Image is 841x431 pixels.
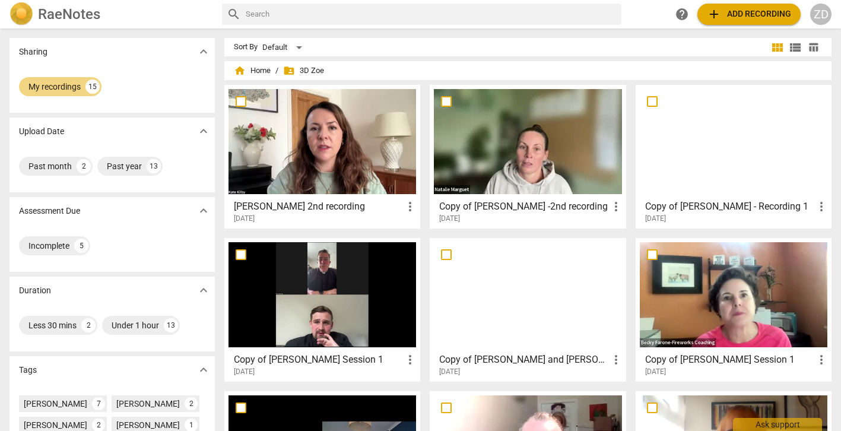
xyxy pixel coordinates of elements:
[234,65,246,77] span: home
[246,5,617,24] input: Search
[439,367,460,377] span: [DATE]
[439,199,608,214] h3: Copy of Natalie Marguet -2nd recording
[804,39,822,56] button: Table view
[164,318,178,332] div: 13
[229,89,416,223] a: [PERSON_NAME] 2nd recording[DATE]
[112,319,159,331] div: Under 1 hour
[814,199,829,214] span: more_vert
[645,353,814,367] h3: Copy of Liz Price Session 1
[434,89,621,223] a: Copy of [PERSON_NAME] -2nd recording[DATE]
[19,284,51,297] p: Duration
[733,418,822,431] div: Ask support
[196,363,211,377] span: expand_more
[640,242,827,376] a: Copy of [PERSON_NAME] Session 1[DATE]
[196,124,211,138] span: expand_more
[283,65,324,77] span: 3D Zoe
[707,7,721,21] span: add
[671,4,693,25] a: Help
[116,398,180,410] div: [PERSON_NAME]
[234,65,271,77] span: Home
[786,39,804,56] button: List view
[19,364,37,376] p: Tags
[675,7,689,21] span: help
[196,283,211,297] span: expand_more
[28,319,77,331] div: Less 30 mins
[434,242,621,376] a: Copy of [PERSON_NAME] and [PERSON_NAME] Coaching Session for assessment[DATE]
[814,353,829,367] span: more_vert
[229,242,416,376] a: Copy of [PERSON_NAME] Session 1[DATE]
[195,43,212,61] button: Show more
[645,199,814,214] h3: Copy of Natalie Marguet - Recording 1
[19,46,47,58] p: Sharing
[609,353,623,367] span: more_vert
[609,199,623,214] span: more_vert
[439,353,608,367] h3: Copy of Ian and Wayne Coaching Session for assessment
[9,2,212,26] a: LogoRaeNotes
[24,419,87,431] div: [PERSON_NAME]
[403,353,417,367] span: more_vert
[74,239,88,253] div: 5
[234,43,258,52] div: Sort By
[77,159,91,173] div: 2
[19,205,80,217] p: Assessment Due
[234,199,403,214] h3: Liz Price 2nd recording
[19,125,64,138] p: Upload Date
[195,202,212,220] button: Show more
[195,281,212,299] button: Show more
[697,4,801,25] button: Upload
[645,214,666,224] span: [DATE]
[275,66,278,75] span: /
[81,318,96,332] div: 2
[85,80,100,94] div: 15
[403,199,417,214] span: more_vert
[196,204,211,218] span: expand_more
[28,240,69,252] div: Incomplete
[770,40,785,55] span: view_module
[196,45,211,59] span: expand_more
[185,397,198,410] div: 2
[262,38,306,57] div: Default
[439,214,460,224] span: [DATE]
[707,7,791,21] span: Add recording
[234,367,255,377] span: [DATE]
[28,160,72,172] div: Past month
[38,6,100,23] h2: RaeNotes
[769,39,786,56] button: Tile view
[28,81,81,93] div: My recordings
[107,160,142,172] div: Past year
[227,7,241,21] span: search
[234,214,255,224] span: [DATE]
[9,2,33,26] img: Logo
[808,42,819,53] span: table_chart
[24,398,87,410] div: [PERSON_NAME]
[147,159,161,173] div: 13
[195,361,212,379] button: Show more
[645,367,666,377] span: [DATE]
[810,4,832,25] button: ZD
[788,40,802,55] span: view_list
[116,419,180,431] div: [PERSON_NAME]
[283,65,295,77] span: folder_shared
[195,122,212,140] button: Show more
[234,353,403,367] h3: Copy of Josh Askwith Session 1
[640,89,827,223] a: Copy of [PERSON_NAME] - Recording 1[DATE]
[92,397,105,410] div: 7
